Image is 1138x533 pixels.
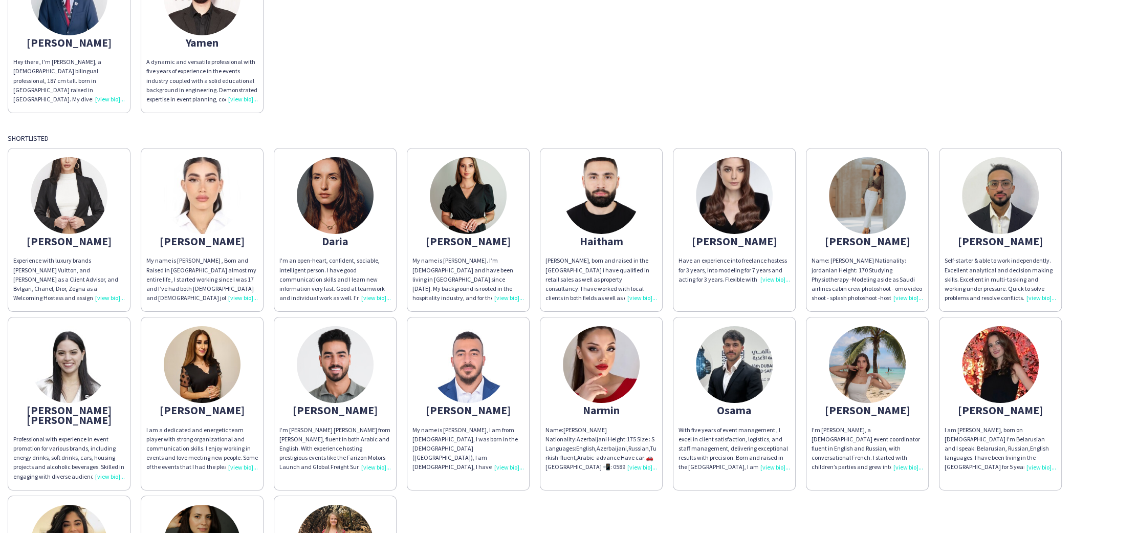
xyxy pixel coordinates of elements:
div: Haitham [545,237,657,246]
div: A dynamic and versatile professional with five years of experience in the events industry coupled... [146,57,258,104]
div: [PERSON_NAME] [945,406,1056,415]
div: [PERSON_NAME] [146,237,258,246]
img: thumb-6570951b4b34b.jpeg [563,326,640,403]
div: I am [PERSON_NAME], born on [DEMOGRAPHIC_DATA] I’m Belarusian and I speak: Belarusian, Russian,En... [945,425,1056,472]
img: thumb-685c13209b324.jpeg [962,157,1039,234]
div: [PERSON_NAME] [812,406,923,415]
div: [PERSON_NAME] [412,406,524,415]
div: Shortlisted [8,134,1130,143]
img: thumb-680fa1ea52b11.jpeg [696,326,773,403]
img: thumb-66b0ada171ffb.jpeg [31,326,107,403]
div: Daria [279,237,391,246]
div: [PERSON_NAME] [13,237,125,246]
div: Experience with luxury brands [PERSON_NAME] Vuitton, and [PERSON_NAME] as a Client Advisor, and B... [13,256,125,303]
img: thumb-ed099fa7-420b-4e7e-a244-c78868f51d91.jpg [829,157,906,234]
div: Name:[PERSON_NAME] Nationality:Azerbaijani Height:175 Size : S Languages:English,Azerbaijani,Russ... [545,425,657,472]
img: thumb-6577025448828.jpg [430,326,507,403]
div: Yamen [146,38,258,47]
div: My name is [PERSON_NAME]. I’m [DEMOGRAPHIC_DATA] and have been living in [GEOGRAPHIC_DATA] since ... [412,256,524,303]
div: I'm an open-heart, confident, sociable, intelligent person. I have good communication skills and ... [279,256,391,303]
div: Hey there , I'm [PERSON_NAME], a [DEMOGRAPHIC_DATA] bilingual professional, 187 cm tall. born in ... [13,57,125,104]
img: thumb-67e4d57c322ab.jpeg [563,157,640,234]
div: [PERSON_NAME] [679,237,790,246]
div: [PERSON_NAME] [146,406,258,415]
div: [PERSON_NAME] [412,237,524,246]
img: thumb-610a1029-1b0b-4fe2-be8b-af5b8ad4eef7.jpg [31,157,107,234]
div: My name is [PERSON_NAME] , Born and Raised in [GEOGRAPHIC_DATA] almost my entire life , I started... [146,256,258,303]
div: My name is [PERSON_NAME], I am from [DEMOGRAPHIC_DATA], I was born in the [DEMOGRAPHIC_DATA] ([GE... [412,425,524,472]
div: Self-starter & able to work independently. Excellent analytical and decision making skills. Excel... [945,256,1056,303]
div: Have an experience into freelance hostess for 3 years, into modeling for 7 years and acting for 3... [679,256,790,284]
div: [PERSON_NAME] [945,237,1056,246]
div: [PERSON_NAME] [13,38,125,47]
div: I’m [PERSON_NAME], a [DEMOGRAPHIC_DATA] event coordinator fluent in English and Russian, with con... [812,425,923,472]
div: Professional with experience in event promotion for various brands, including energy drinks, soft... [13,435,125,481]
img: thumb-a3aa1708-8b7e-4678-bafe-798ea0816525.jpg [297,157,374,234]
img: thumb-662a34d0c430c.jpeg [430,157,507,234]
div: I am a dedicated and energetic team player with strong organizational and communication skills. I... [146,425,258,472]
div: With five years of event management , I excel in client satisfaction, logistics, and staff manage... [679,425,790,472]
div: Osama [679,406,790,415]
img: thumb-6882001a7c3ab.jpeg [696,157,773,234]
div: [PERSON_NAME] [812,237,923,246]
img: thumb-685027344ef7c.jpeg [297,326,374,403]
img: thumb-68775f4007b27.jpeg [164,157,240,234]
img: thumb-65ce6cfc2f300.jpg [164,326,240,403]
img: thumb-668bd5b8d56f9.jpeg [829,326,906,403]
div: Narmin [545,406,657,415]
div: I’m [PERSON_NAME] [PERSON_NAME] from [PERSON_NAME], fluent in both Arabic and English. With exper... [279,425,391,472]
div: Name: [PERSON_NAME] Nationality: jordanian Height: 170 Studying Physiotherapy -Modeling aside as ... [812,256,923,303]
img: thumb-6266e77a7fcb8.jpeg [962,326,1039,403]
div: [PERSON_NAME] [PERSON_NAME] [13,406,125,424]
div: [PERSON_NAME], born and raised in the [GEOGRAPHIC_DATA] i have qualified in retail sales as well ... [545,256,657,303]
div: [PERSON_NAME] [279,406,391,415]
